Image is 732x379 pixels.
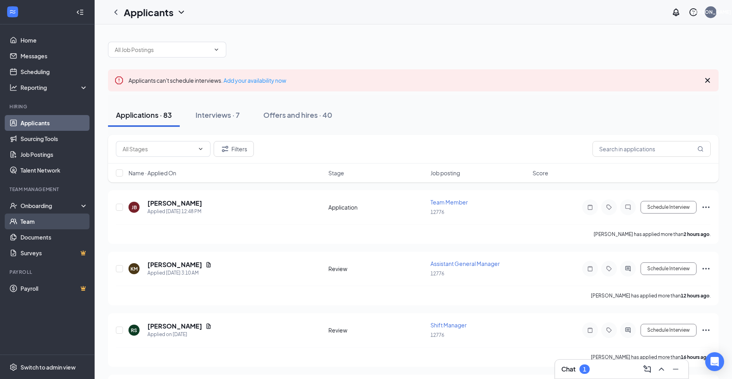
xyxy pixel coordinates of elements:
[9,202,17,210] svg: UserCheck
[689,7,698,17] svg: QuestionInfo
[671,7,681,17] svg: Notifications
[561,365,576,373] h3: Chat
[705,352,724,371] div: Open Intercom Messenger
[585,266,595,272] svg: Note
[111,7,121,17] svg: ChevronLeft
[328,326,426,334] div: Review
[20,281,88,296] a: PayrollCrown
[604,327,614,333] svg: Tag
[9,103,86,110] div: Hiring
[641,262,697,275] button: Schedule Interview
[20,245,88,261] a: SurveysCrown
[116,110,172,120] div: Applications · 83
[430,271,444,277] span: 12776
[114,76,124,85] svg: Error
[132,204,137,211] div: JB
[430,332,444,338] span: 12776
[681,354,710,360] b: 16 hours ago
[671,364,680,374] svg: Minimize
[197,146,204,152] svg: ChevronDown
[177,7,186,17] svg: ChevronDown
[20,363,76,371] div: Switch to admin view
[328,203,426,211] div: Application
[224,77,286,84] a: Add your availability now
[9,84,17,91] svg: Analysis
[20,214,88,229] a: Team
[430,260,500,267] span: Assistant General Manager
[9,269,86,275] div: Payroll
[20,84,88,91] div: Reporting
[430,209,444,215] span: 12776
[604,266,614,272] svg: Tag
[76,8,84,16] svg: Collapse
[213,46,220,53] svg: ChevronDown
[147,322,202,331] h5: [PERSON_NAME]
[641,324,697,336] button: Schedule Interview
[592,141,711,157] input: Search in applications
[205,262,212,268] svg: Document
[123,145,194,153] input: All Stages
[9,363,17,371] svg: Settings
[657,364,666,374] svg: ChevronUp
[703,76,712,85] svg: Cross
[129,77,286,84] span: Applicants can't schedule interviews.
[591,292,711,299] p: [PERSON_NAME] has applied more than .
[20,147,88,162] a: Job Postings
[583,366,586,373] div: 1
[9,8,17,16] svg: WorkstreamLogo
[20,162,88,178] a: Talent Network
[591,354,711,360] p: [PERSON_NAME] has applied more than .
[131,327,137,334] div: RS
[697,146,704,152] svg: MagnifyingGlass
[701,203,711,212] svg: Ellipses
[623,204,633,210] svg: ChatInactive
[20,131,88,147] a: Sourcing Tools
[129,169,176,177] span: Name · Applied On
[669,363,682,375] button: Minimize
[20,115,88,131] a: Applicants
[20,229,88,245] a: Documents
[124,6,173,19] h1: Applicants
[684,231,710,237] b: 2 hours ago
[20,32,88,48] a: Home
[328,265,426,273] div: Review
[623,266,633,272] svg: ActiveChat
[585,204,595,210] svg: Note
[147,199,202,208] h5: [PERSON_NAME]
[623,327,633,333] svg: ActiveChat
[641,201,697,214] button: Schedule Interview
[430,321,467,329] span: Shift Manager
[20,64,88,80] a: Scheduling
[115,45,210,54] input: All Job Postings
[147,208,202,216] div: Applied [DATE] 12:48 PM
[9,186,86,193] div: Team Management
[701,264,711,273] svg: Ellipses
[430,199,468,206] span: Team Member
[147,260,202,269] h5: [PERSON_NAME]
[691,9,731,15] div: [PERSON_NAME]
[641,363,654,375] button: ComposeMessage
[147,269,212,277] div: Applied [DATE] 3:10 AM
[328,169,344,177] span: Stage
[205,323,212,329] svg: Document
[196,110,240,120] div: Interviews · 7
[147,331,212,338] div: Applied on [DATE]
[220,144,230,154] svg: Filter
[701,325,711,335] svg: Ellipses
[214,141,254,157] button: Filter Filters
[20,202,81,210] div: Onboarding
[604,204,614,210] svg: Tag
[263,110,332,120] div: Offers and hires · 40
[643,364,652,374] svg: ComposeMessage
[585,327,595,333] svg: Note
[594,231,711,238] p: [PERSON_NAME] has applied more than .
[130,266,138,272] div: KM
[430,169,460,177] span: Job posting
[20,48,88,64] a: Messages
[655,363,668,375] button: ChevronUp
[681,293,710,299] b: 12 hours ago
[533,169,548,177] span: Score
